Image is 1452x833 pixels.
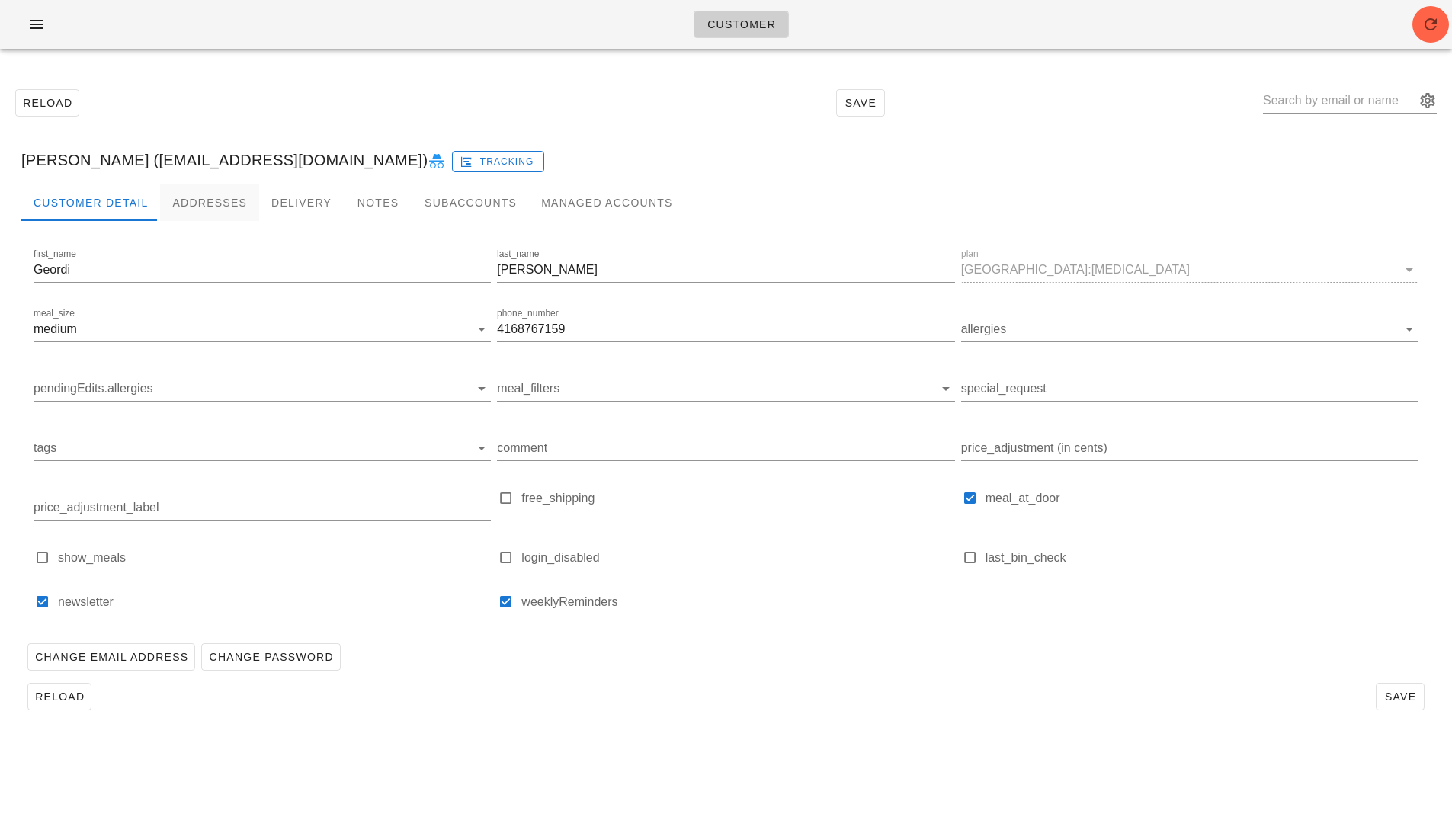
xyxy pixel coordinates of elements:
span: Change Password [208,651,333,663]
label: show_meals [58,550,491,565]
span: Reload [22,97,72,109]
button: Reload [15,89,79,117]
label: free_shipping [521,491,954,506]
div: allergies [961,317,1418,341]
div: plan[GEOGRAPHIC_DATA]:[MEDICAL_DATA] [961,258,1418,282]
div: Customer Detail [21,184,160,221]
div: meal_sizemedium [34,317,491,341]
div: Addresses [160,184,259,221]
input: Search by email or name [1263,88,1415,113]
button: Save [836,89,885,117]
span: Reload [34,690,85,703]
label: first_name [34,248,76,260]
button: Tracking [452,151,544,172]
span: Tracking [463,155,534,168]
div: meal_filters [497,376,954,401]
div: [PERSON_NAME] ([EMAIL_ADDRESS][DOMAIN_NAME]) [9,136,1443,184]
label: phone_number [497,308,559,319]
span: Save [843,97,878,109]
div: medium [34,322,77,336]
div: Managed Accounts [529,184,684,221]
button: appended action [1418,91,1437,110]
div: Notes [344,184,412,221]
div: pendingEdits.allergies [34,376,491,401]
label: login_disabled [521,550,954,565]
span: Customer [707,18,776,30]
label: last_name [497,248,539,260]
button: Save [1376,683,1425,710]
button: Change Email Address [27,643,195,671]
label: meal_size [34,308,75,319]
a: Tracking [452,148,544,172]
div: tags [34,436,491,460]
label: weeklyReminders [521,594,954,610]
label: plan [961,248,979,260]
span: Change Email Address [34,651,188,663]
label: newsletter [58,594,491,610]
a: Customer [694,11,789,38]
button: Change Password [201,643,340,671]
label: meal_at_door [986,491,1418,506]
div: Subaccounts [412,184,529,221]
button: Reload [27,683,91,710]
label: last_bin_check [986,550,1418,565]
div: Delivery [259,184,344,221]
span: Save [1383,690,1418,703]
